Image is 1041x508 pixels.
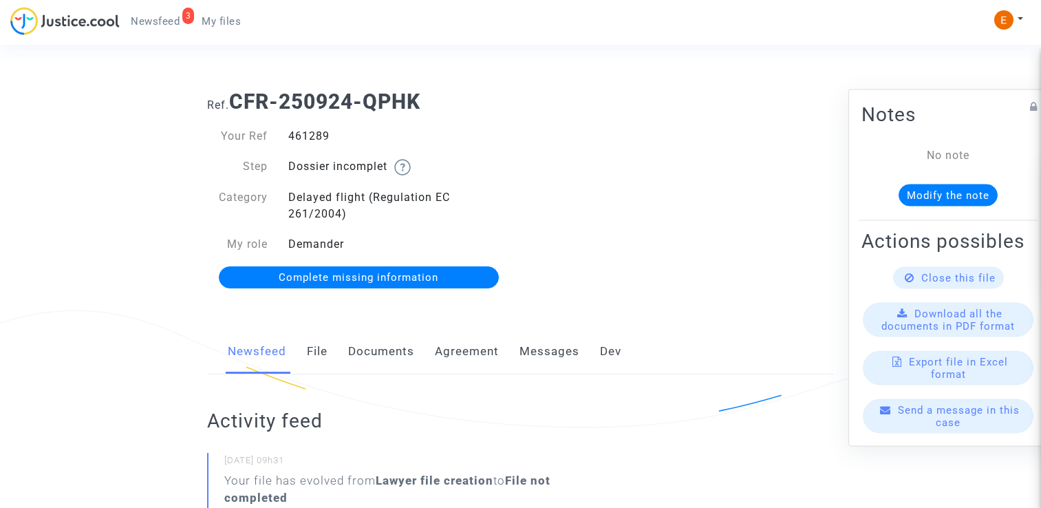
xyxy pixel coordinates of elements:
button: Modify the note [899,184,998,207]
a: 3Newsfeed [120,11,191,32]
span: Download all the documents in PDF format [881,308,1015,332]
div: My role [197,236,278,253]
img: help.svg [394,159,411,176]
a: Documents [348,329,414,374]
div: Demander [278,236,521,253]
span: Complete missing information [279,271,438,284]
span: Ref. [207,98,229,112]
a: Messages [519,329,579,374]
small: [DATE] 09h31 [224,454,583,472]
a: My files [191,11,252,32]
h2: Activity feed [207,409,583,433]
a: File [307,329,328,374]
b: Lawyer file creation [376,474,493,487]
a: Newsfeed [228,329,286,374]
div: Delayed flight (Regulation EC 261/2004) [278,189,521,222]
b: File not completed [224,474,550,505]
a: Agreement [435,329,499,374]
div: 3 [182,8,195,24]
h2: Notes [861,103,1035,127]
span: Export file in Excel format [909,356,1008,381]
b: CFR-250924-QPHK [229,89,420,114]
div: 461289 [278,128,521,145]
div: Your file has evolved from to [224,472,583,507]
div: Step [197,158,278,176]
div: Dossier incomplet [278,158,521,176]
h2: Actions possibles [861,229,1035,253]
span: My files [202,15,241,28]
span: Newsfeed [131,15,180,28]
img: jc-logo.svg [10,7,120,35]
div: No note [882,147,1014,164]
div: Your Ref [197,128,278,145]
img: ACg8ocIeiFvHKe4dA5oeRFd_CiCnuxWUEc1A2wYhRJE3TTWt=s96-c [994,10,1013,30]
a: Dev [600,329,621,374]
span: Close this file [921,272,996,284]
span: Send a message in this case [898,404,1020,429]
div: Category [197,189,278,222]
